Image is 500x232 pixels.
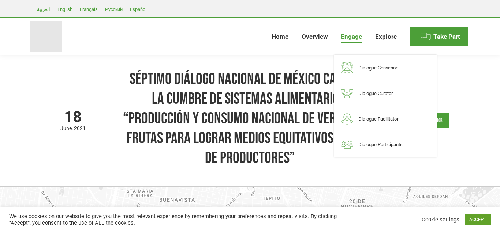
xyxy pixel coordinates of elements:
[126,5,150,14] a: Español
[30,109,115,125] span: 18
[422,216,459,223] a: Cookie settings
[433,33,460,41] span: Take Part
[358,65,397,71] span: Dialogue Convenor
[76,5,101,14] a: Français
[57,7,72,12] span: English
[123,69,377,168] h1: Séptimo Diálogo Nacional de México Camino a la Cumbre de Sistemas Alimentarios. “Producción y con...
[33,5,54,14] a: العربية
[358,116,398,122] span: Dialogue Facilitator
[338,84,356,102] img: Menu icon
[338,58,356,77] img: Menu icon
[465,214,491,225] a: ACCEPT
[80,7,98,12] span: Français
[30,21,62,52] img: Food Systems Summit Dialogues
[341,33,362,41] span: Engage
[60,125,74,131] span: June
[338,135,356,153] img: Menu icon
[338,110,356,128] img: Menu icon
[101,5,126,14] a: Русский
[358,90,393,96] span: Dialogue Curator
[358,141,403,148] span: Dialogue Participants
[74,125,86,131] span: 2021
[105,7,123,12] span: Русский
[130,7,146,12] span: Español
[272,33,288,41] span: Home
[420,31,431,42] img: Menu icon
[302,33,328,41] span: Overview
[9,213,346,226] div: We use cookies on our website to give you the most relevant experience by remembering your prefer...
[375,33,397,41] span: Explore
[54,5,76,14] a: English
[37,7,50,12] span: العربية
